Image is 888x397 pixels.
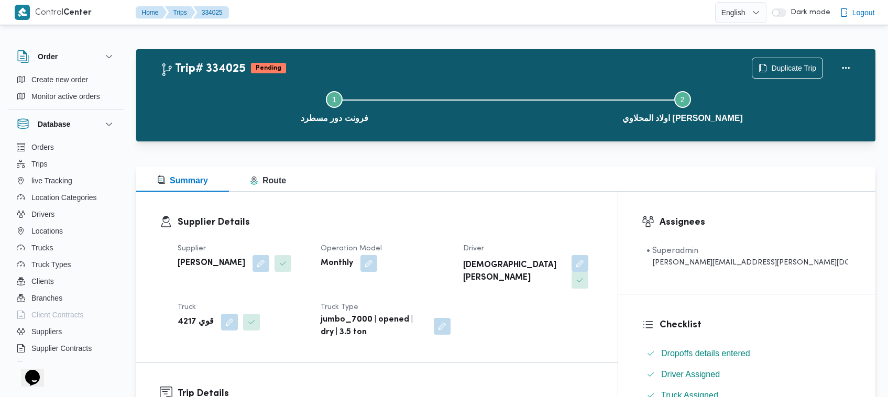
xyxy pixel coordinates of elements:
button: Logout [836,2,879,23]
h3: Database [38,118,70,130]
h2: Trip# 334025 [160,62,246,76]
span: Pending [251,63,286,73]
span: Orders [31,141,54,153]
span: Trucks [31,241,53,254]
div: • Superadmin [646,245,848,257]
span: Supplier [178,245,206,252]
button: Driver Assigned [642,366,852,383]
b: [DEMOGRAPHIC_DATA][PERSON_NAME] [463,259,564,284]
span: Driver [463,245,484,252]
span: Duplicate Trip [771,62,816,74]
span: Logout [852,6,875,19]
h3: Order [38,50,58,63]
button: Duplicate Trip [752,58,823,79]
button: Orders [13,139,119,156]
span: Truck Types [31,258,71,271]
button: Branches [13,290,119,306]
span: Driver Assigned [661,368,720,381]
button: Devices [13,357,119,373]
span: Summary [157,176,208,185]
b: [PERSON_NAME] [178,257,245,270]
button: Trips [165,6,195,19]
h3: Assignees [660,215,852,229]
button: Supplier Contracts [13,340,119,357]
h3: Checklist [660,318,852,332]
span: فرونت دور مسطرد [301,112,368,125]
button: Monitor active orders [13,88,119,105]
span: Branches [31,292,62,304]
span: Dropoffs details entered [661,347,750,360]
span: live Tracking [31,174,72,187]
div: Order [8,71,124,109]
button: Home [136,6,167,19]
span: Truck Type [321,304,358,311]
span: Operation Model [321,245,382,252]
button: live Tracking [13,172,119,189]
span: Create new order [31,73,88,86]
button: 334025 [193,6,229,19]
button: Actions [836,58,857,79]
button: Location Categories [13,189,119,206]
b: قوي 4217 [178,316,214,328]
span: Route [250,176,286,185]
button: Trucks [13,239,119,256]
span: Monitor active orders [31,90,100,103]
button: Drivers [13,206,119,223]
span: Suppliers [31,325,62,338]
button: Truck Types [13,256,119,273]
span: Drivers [31,208,54,220]
span: Driver Assigned [661,370,720,379]
span: Clients [31,275,54,288]
span: 1 [332,95,336,104]
b: Monthly [321,257,353,270]
span: Dark mode [786,8,830,17]
span: Client Contracts [31,308,84,321]
button: اولاد المحلاوي [PERSON_NAME] [509,79,857,133]
span: Locations [31,225,63,237]
iframe: chat widget [10,355,44,387]
div: [PERSON_NAME][EMAIL_ADDRESS][PERSON_NAME][DOMAIN_NAME] [646,257,848,268]
span: 2 [681,95,685,104]
div: Database [8,139,124,366]
b: Center [63,9,92,17]
b: jumbo_7000 | opened | dry | 3.5 ton [321,314,427,339]
span: Supplier Contracts [31,342,92,355]
button: Trips [13,156,119,172]
button: Clients [13,273,119,290]
img: X8yXhbKr1z7QwAAAABJRU5ErkJggg== [15,5,30,20]
h3: Supplier Details [178,215,594,229]
span: اولاد المحلاوي [PERSON_NAME] [622,112,743,125]
span: • Superadmin mohamed.nabil@illa.com.eg [646,245,848,268]
span: Devices [31,359,58,371]
span: Dropoffs details entered [661,349,750,358]
button: Client Contracts [13,306,119,323]
span: Trips [31,158,48,170]
button: Locations [13,223,119,239]
span: Truck [178,304,196,311]
button: Order [17,50,115,63]
span: Location Categories [31,191,97,204]
button: Dropoffs details entered [642,345,852,362]
button: Database [17,118,115,130]
b: Pending [256,65,281,71]
button: فرونت دور مسطرد [160,79,509,133]
button: Suppliers [13,323,119,340]
button: Create new order [13,71,119,88]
